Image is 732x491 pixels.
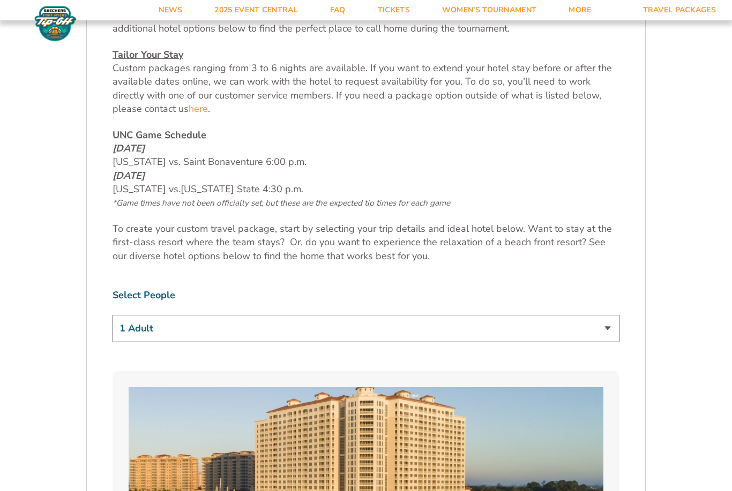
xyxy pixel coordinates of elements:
[113,129,619,209] p: [US_STATE] vs. Saint Bonaventure 6:00 p.m. [US_STATE]
[32,5,79,42] img: Fort Myers Tip-Off
[113,142,145,155] em: [DATE]
[113,289,619,302] label: Select People
[181,183,303,195] span: [US_STATE] State 4:30 p.m.
[113,198,450,208] span: *Game times have not been officially set, but these are the expected tip times for each game
[113,48,183,61] u: Tailor Your Stay
[113,169,145,182] em: [DATE]
[113,48,619,116] p: Custom packages ranging from 3 to 6 nights are available. If you want to extend your hotel stay b...
[169,183,181,195] span: vs.
[113,129,206,141] u: UNC Game Schedule
[189,102,208,116] a: here
[113,222,619,263] p: To create your custom travel package, start by selecting your trip details and ideal hotel below....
